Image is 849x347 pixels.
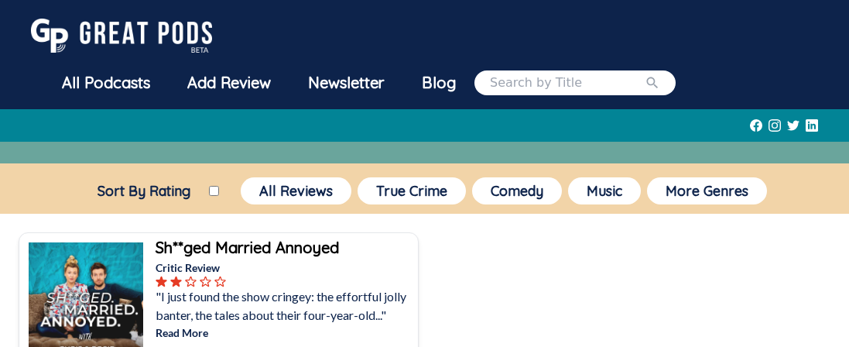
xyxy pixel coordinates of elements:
a: All Reviews [238,174,354,208]
p: Read More [156,325,415,341]
a: All Podcasts [43,63,169,103]
b: Sh**ged Married Annoyed [156,238,339,257]
a: Comedy [469,174,565,208]
input: Search by Title [490,74,645,92]
button: Music [568,177,641,204]
label: Sort By Rating [79,182,209,200]
a: Newsletter [289,63,403,103]
button: Comedy [472,177,562,204]
p: "I just found the show cringey: the effortful jolly banter, the tales about their four-year-old..." [156,287,415,325]
img: GreatPods [31,19,212,53]
button: True Crime [358,177,466,204]
button: All Reviews [241,177,351,204]
a: Music [565,174,644,208]
a: True Crime [354,174,469,208]
a: Add Review [169,63,289,103]
a: Blog [403,63,474,103]
p: Critic Review [156,259,415,276]
button: More Genres [647,177,767,204]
